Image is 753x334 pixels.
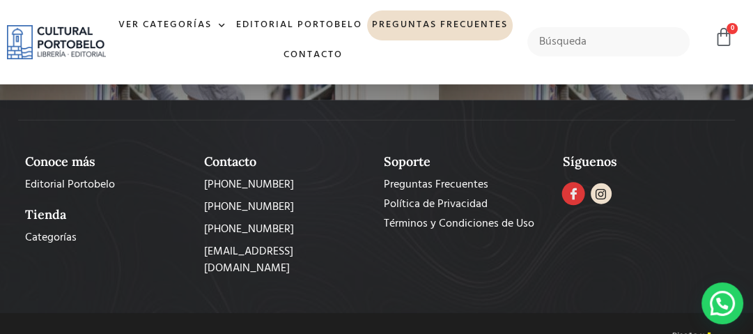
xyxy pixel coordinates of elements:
[384,215,549,232] a: Términos y Condiciones de Uso
[279,40,348,70] a: Contacto
[384,196,488,213] span: Política de Privacidad
[204,221,294,238] span: [PHONE_NUMBER]
[25,207,190,222] h2: Tienda
[384,176,549,193] a: Preguntas Frecuentes
[727,23,738,34] span: 0
[25,176,115,193] span: Editorial Portobelo
[114,10,231,40] a: Ver Categorías
[563,154,728,169] h2: Síguenos
[384,154,549,169] h2: Soporte
[204,176,369,193] a: [PHONE_NUMBER]
[25,154,190,169] h2: Conoce más
[204,154,369,169] h2: Contacto
[204,199,294,215] span: [PHONE_NUMBER]
[231,10,367,40] a: Editorial Portobelo
[25,229,77,246] span: Categorías
[204,176,294,193] span: [PHONE_NUMBER]
[25,176,190,193] a: Editorial Portobelo
[384,176,488,193] span: Preguntas Frecuentes
[384,215,534,232] span: Términos y Condiciones de Uso
[204,221,369,238] a: [PHONE_NUMBER]
[25,229,190,246] a: Categorías
[714,27,733,47] a: 0
[204,243,369,277] a: [EMAIL_ADDRESS][DOMAIN_NAME]
[384,196,549,213] a: Política de Privacidad
[204,199,369,215] a: [PHONE_NUMBER]
[527,27,690,56] input: Búsqueda
[367,10,513,40] a: Preguntas frecuentes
